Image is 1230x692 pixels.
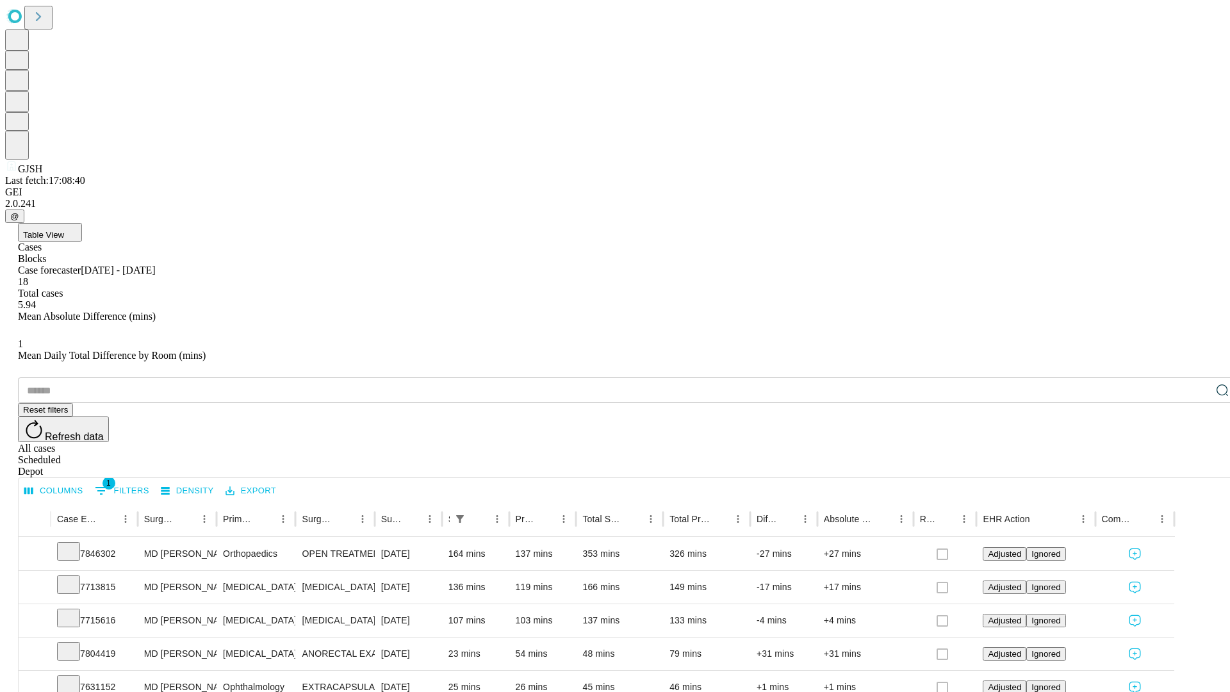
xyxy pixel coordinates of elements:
[144,638,210,670] div: MD [PERSON_NAME] E Md
[81,265,155,276] span: [DATE] - [DATE]
[642,510,660,528] button: Menu
[824,514,873,524] div: Absolute Difference
[451,510,469,528] div: 1 active filter
[302,571,368,604] div: [MEDICAL_DATA]
[669,571,744,604] div: 149 mins
[796,510,814,528] button: Menu
[983,614,1026,627] button: Adjusted
[448,538,503,570] div: 164 mins
[354,510,372,528] button: Menu
[222,481,279,501] button: Export
[18,299,36,310] span: 5.94
[988,616,1021,625] span: Adjusted
[381,604,436,637] div: [DATE]
[669,604,744,637] div: 133 mins
[757,638,811,670] div: +31 mins
[824,538,907,570] div: +27 mins
[824,571,907,604] div: +17 mins
[302,638,368,670] div: ANORECTAL EXAM UNDER ANESTHESIA
[983,514,1029,524] div: EHR Action
[582,514,623,524] div: Total Scheduled Duration
[5,198,1225,210] div: 2.0.241
[1026,614,1065,627] button: Ignored
[1026,581,1065,594] button: Ignored
[57,604,131,637] div: 7715616
[381,571,436,604] div: [DATE]
[21,481,86,501] button: Select columns
[177,510,195,528] button: Sort
[5,210,24,223] button: @
[144,538,210,570] div: MD [PERSON_NAME] [PERSON_NAME]
[1074,510,1092,528] button: Menu
[256,510,274,528] button: Sort
[448,638,503,670] div: 23 mins
[23,405,68,415] span: Reset filters
[381,538,436,570] div: [DATE]
[18,350,206,361] span: Mean Daily Total Difference by Room (mins)
[57,538,131,570] div: 7846302
[18,276,28,287] span: 18
[624,510,642,528] button: Sort
[582,638,657,670] div: 48 mins
[920,514,937,524] div: Resolved in EHR
[757,538,811,570] div: -27 mins
[778,510,796,528] button: Sort
[448,571,503,604] div: 136 mins
[381,514,402,524] div: Surgery Date
[824,638,907,670] div: +31 mins
[223,604,289,637] div: [MEDICAL_DATA]
[582,538,657,570] div: 353 mins
[470,510,488,528] button: Sort
[18,416,109,442] button: Refresh data
[669,538,744,570] div: 326 mins
[516,514,536,524] div: Predicted In Room Duration
[1031,616,1060,625] span: Ignored
[983,647,1026,661] button: Adjusted
[757,604,811,637] div: -4 mins
[57,638,131,670] div: 7804419
[988,649,1021,659] span: Adjusted
[582,604,657,637] div: 137 mins
[25,543,44,566] button: Expand
[516,538,570,570] div: 137 mins
[983,581,1026,594] button: Adjusted
[1153,510,1171,528] button: Menu
[57,514,97,524] div: Case Epic Id
[223,638,289,670] div: [MEDICAL_DATA]
[10,211,19,221] span: @
[537,510,555,528] button: Sort
[1026,547,1065,561] button: Ignored
[144,514,176,524] div: Surgeon Name
[1135,510,1153,528] button: Sort
[892,510,910,528] button: Menu
[937,510,955,528] button: Sort
[302,604,368,637] div: [MEDICAL_DATA]
[988,682,1021,692] span: Adjusted
[144,571,210,604] div: MD [PERSON_NAME] E Md
[302,514,334,524] div: Surgery Name
[1031,649,1060,659] span: Ignored
[223,514,255,524] div: Primary Service
[516,638,570,670] div: 54 mins
[92,481,152,501] button: Show filters
[274,510,292,528] button: Menu
[757,571,811,604] div: -17 mins
[988,582,1021,592] span: Adjusted
[23,230,64,240] span: Table View
[336,510,354,528] button: Sort
[824,604,907,637] div: +4 mins
[25,577,44,599] button: Expand
[516,571,570,604] div: 119 mins
[223,571,289,604] div: [MEDICAL_DATA]
[403,510,421,528] button: Sort
[18,163,42,174] span: GJSH
[158,481,217,501] button: Density
[223,538,289,570] div: Orthopaedics
[1031,582,1060,592] span: Ignored
[1031,682,1060,692] span: Ignored
[669,638,744,670] div: 79 mins
[729,510,747,528] button: Menu
[983,547,1026,561] button: Adjusted
[451,510,469,528] button: Show filters
[144,604,210,637] div: MD [PERSON_NAME] E Md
